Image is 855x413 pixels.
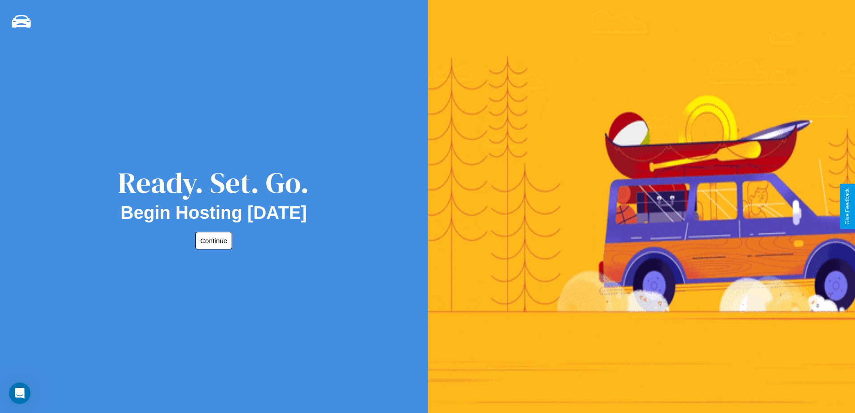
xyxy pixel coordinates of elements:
[118,163,309,203] div: Ready. Set. Go.
[9,382,31,404] iframe: Intercom live chat
[844,188,851,225] div: Give Feedback
[121,203,307,223] h2: Begin Hosting [DATE]
[195,232,232,249] button: Continue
